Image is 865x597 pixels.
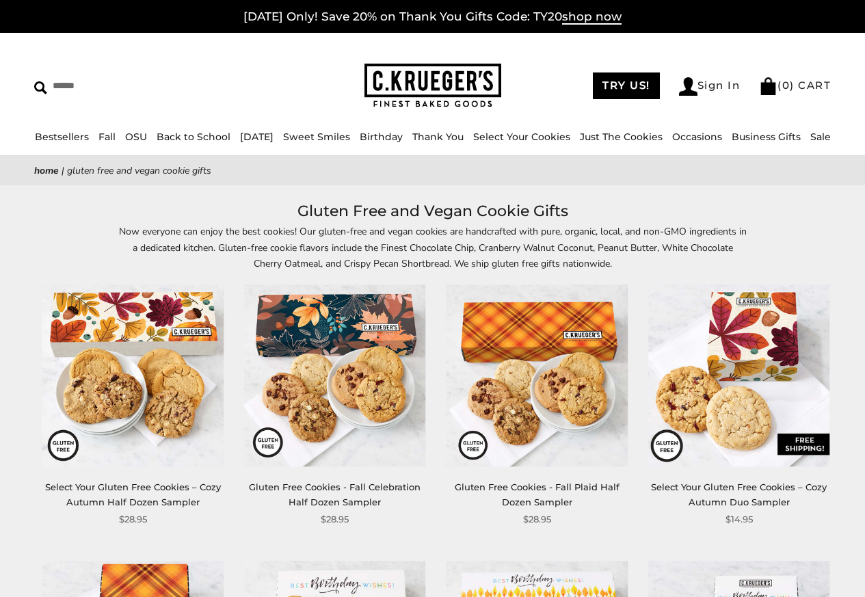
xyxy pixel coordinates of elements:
a: [DATE] Only! Save 20% on Thank You Gifts Code: TY20shop now [243,10,622,25]
span: | [62,164,64,177]
a: Birthday [360,131,403,143]
span: $28.95 [119,512,147,527]
img: Bag [759,77,777,95]
img: Gluten Free Cookies - Fall Celebration Half Dozen Sampler [244,285,425,466]
img: Gluten Free Cookies - Fall Plaid Half Dozen Sampler [447,285,628,466]
span: $28.95 [321,512,349,527]
input: Search [34,75,217,96]
a: Back to School [157,131,230,143]
p: Now everyone can enjoy the best cookies! Our gluten-free and vegan cookies are handcrafted with p... [118,224,747,271]
a: Sweet Smiles [283,131,350,143]
span: 0 [782,79,790,92]
a: OSU [125,131,147,143]
h1: Gluten Free and Vegan Cookie Gifts [55,199,810,224]
span: shop now [562,10,622,25]
img: C.KRUEGER'S [364,64,501,108]
img: Select Your Gluten Free Cookies – Cozy Autumn Half Dozen Sampler [42,285,224,466]
a: TRY US! [593,72,660,99]
a: Select Your Cookies [473,131,570,143]
a: Occasions [672,131,722,143]
a: Just The Cookies [580,131,663,143]
a: Fall [98,131,116,143]
a: (0) CART [759,79,831,92]
img: Search [34,81,47,94]
a: Gluten Free Cookies - Fall Plaid Half Dozen Sampler [455,481,620,507]
a: Thank You [412,131,464,143]
a: Select Your Gluten Free Cookies – Cozy Autumn Half Dozen Sampler [45,481,221,507]
nav: breadcrumbs [34,163,831,178]
span: Gluten Free and Vegan Cookie Gifts [67,164,211,177]
a: [DATE] [240,131,274,143]
a: Business Gifts [732,131,801,143]
span: $28.95 [523,512,551,527]
img: Select Your Gluten Free Cookies – Cozy Autumn Duo Sampler [648,285,829,466]
img: Account [679,77,697,96]
a: Bestsellers [35,131,89,143]
span: $14.95 [726,512,753,527]
a: Home [34,164,59,177]
a: Gluten Free Cookies - Fall Celebration Half Dozen Sampler [249,481,421,507]
a: Sign In [679,77,741,96]
a: Sale [810,131,831,143]
a: Select Your Gluten Free Cookies – Cozy Autumn Duo Sampler [651,481,827,507]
